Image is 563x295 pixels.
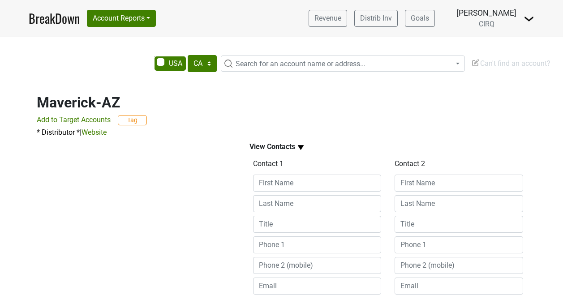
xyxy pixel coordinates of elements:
[29,9,80,28] a: BreakDown
[236,60,365,68] span: Search for an account name or address...
[37,94,527,111] h2: Maverick-AZ
[87,10,156,27] button: Account Reports
[37,127,527,138] p: |
[395,278,523,295] input: Email
[118,115,147,125] button: Tag
[253,236,382,253] input: Phone 1
[253,278,382,295] input: Email
[471,59,550,68] span: Can't find an account?
[253,257,382,274] input: Phone 2 (mobile)
[395,158,425,169] label: Contact 2
[253,216,382,233] input: Title
[249,142,295,151] b: View Contacts
[295,142,306,153] img: arrow_down.svg
[395,257,523,274] input: Phone 2 (mobile)
[395,216,523,233] input: Title
[253,158,284,169] label: Contact 1
[471,58,480,67] img: Edit
[395,175,523,192] input: First Name
[479,20,494,28] span: CIRQ
[524,13,534,24] img: Dropdown Menu
[253,175,382,192] input: First Name
[82,128,107,137] a: Website
[253,195,382,212] input: Last Name
[395,195,523,212] input: Last Name
[37,115,111,124] span: Add to Target Accounts
[309,10,347,27] a: Revenue
[354,10,398,27] a: Distrib Inv
[37,128,80,137] a: * Distributor *
[456,7,516,19] div: [PERSON_NAME]
[405,10,435,27] a: Goals
[395,236,523,253] input: Phone 1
